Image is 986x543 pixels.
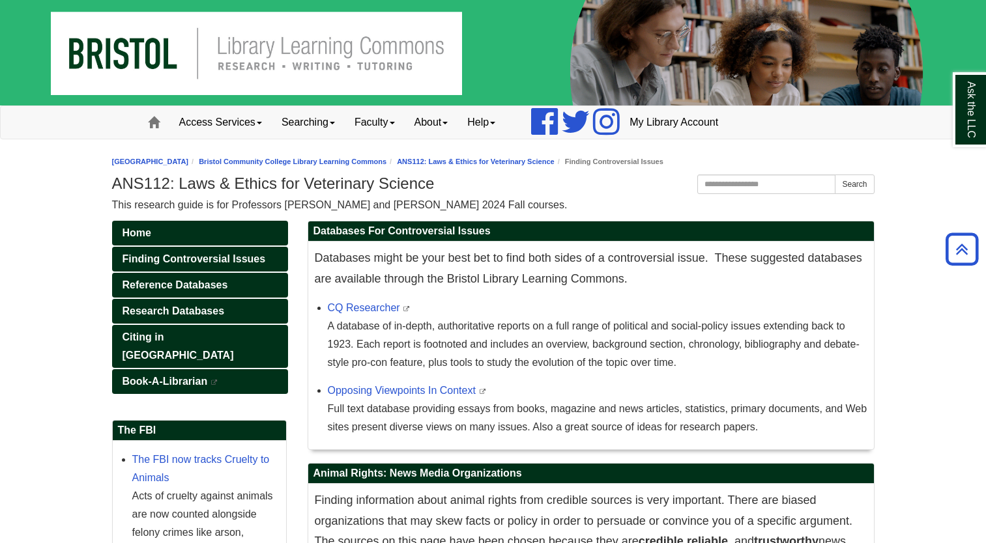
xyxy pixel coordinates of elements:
span: This research guide is for Professors [PERSON_NAME] and [PERSON_NAME] 2024 Fall courses. [112,199,568,210]
li: Finding Controversial Issues [555,156,663,168]
i: This link opens in a new window [478,389,486,395]
span: Citing in [GEOGRAPHIC_DATA] [123,331,234,361]
p: A database of in-depth, authoritative reports on a full range of political and social-policy issu... [328,317,867,372]
a: Finding Controversial Issues [112,247,288,271]
a: Citing in [GEOGRAPHIC_DATA] [112,325,288,368]
a: Faculty [345,106,405,139]
a: Research Databases [112,299,288,324]
span: Databases might be your best bet to find both sides of a controversial issue. These suggested dat... [315,251,862,285]
a: My Library Account [620,106,728,139]
a: Opposing Viewpoints In Context [328,385,476,396]
a: Reference Databases [112,273,288,298]
h1: ANS112: Laws & Ethics for Veterinary Science [112,174,875,193]
a: About [405,106,458,139]
a: Book-A-Librarian [112,369,288,394]
p: Full text database providing essays from books, magazine and news articles, statistics, primary d... [328,400,867,436]
a: The FBI now tracks Cruelty to Animals [132,454,270,483]
i: This link opens in a new window [403,306,411,312]
a: ANS112: Laws & Ethics for Veterinary Science [397,158,555,165]
h2: The FBI [113,421,286,441]
a: CQ Researcher [328,302,400,313]
nav: breadcrumb [112,156,875,168]
span: Home [123,227,151,238]
a: Back to Top [941,240,983,258]
a: Help [457,106,505,139]
a: Bristol Community College Library Learning Commons [199,158,386,165]
a: Home [112,221,288,245]
span: Book-A-Librarian [123,376,208,387]
span: Reference Databases [123,279,228,290]
button: Search [835,174,874,194]
h2: Animal Rights: News Media Organizations [308,464,874,484]
span: Finding Controversial Issues [123,253,266,264]
h2: Databases For Controversial Issues [308,221,874,242]
a: [GEOGRAPHIC_DATA] [112,158,189,165]
i: This link opens in a new window [210,380,218,385]
a: Searching [272,106,345,139]
a: Access Services [169,106,272,139]
span: Research Databases [123,305,225,316]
